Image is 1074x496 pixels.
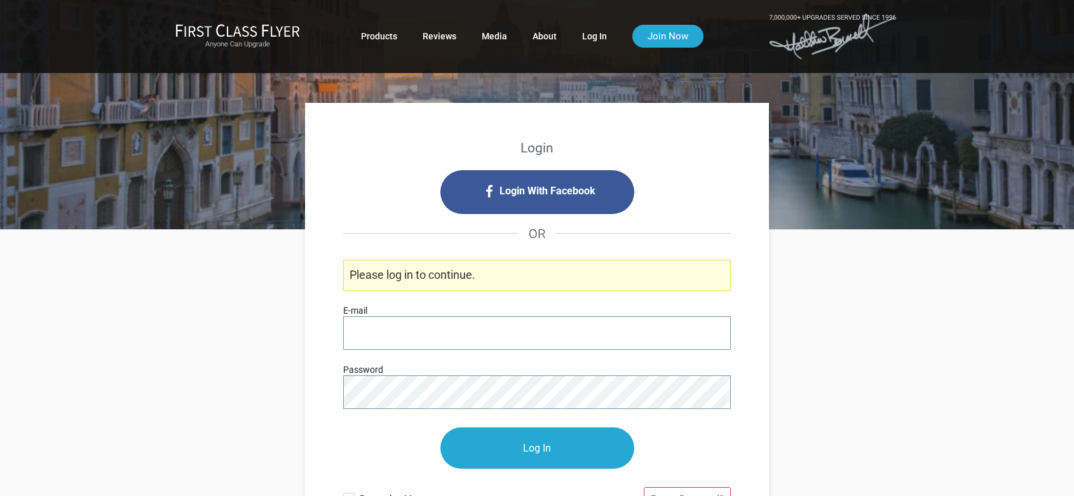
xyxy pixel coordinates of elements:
input: Log In [440,427,634,469]
img: First Class Flyer [175,23,300,37]
a: Reviews [423,25,456,48]
label: Password [343,363,383,377]
small: Anyone Can Upgrade [175,40,300,49]
a: Log In [582,25,607,48]
i: Login with Facebook [440,170,634,214]
span: Login With Facebook [500,181,595,201]
p: Please log in to continue. [343,260,731,291]
a: Products [361,25,397,48]
a: First Class FlyerAnyone Can Upgrade [175,23,300,49]
a: Join Now [632,25,704,48]
strong: Login [520,140,554,156]
h4: OR [343,214,731,253]
a: Media [482,25,507,48]
a: About [533,25,557,48]
label: E-mail [343,304,367,318]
